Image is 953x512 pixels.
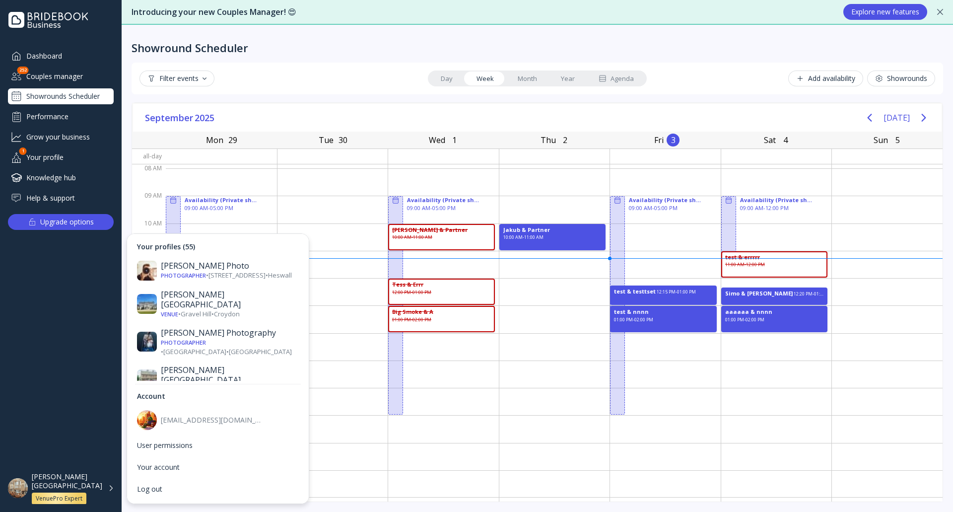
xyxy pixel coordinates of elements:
[131,457,305,478] a: Your account
[388,305,495,333] div: Big Smoke & A, 01:00 PM - 02:00 PM
[8,190,114,206] div: Help & support
[657,289,713,295] div: 12:15 PM - 01:00 PM
[860,108,880,128] button: Previous page
[721,196,828,278] div: Availability (Private showrounds), 09:00 AM - 12:00 PM
[875,74,927,82] div: Showrounds
[851,8,919,16] div: Explore new features
[614,308,649,316] div: test & nnnn
[137,441,299,450] div: User permissions
[796,74,855,82] div: Add availability
[17,67,29,74] div: 252
[725,290,793,297] div: Simo & [PERSON_NAME]
[610,285,717,305] div: test & testtset, 12:15 PM - 01:00 PM
[903,464,953,512] iframe: Chat Widget
[667,134,680,146] div: 3
[137,370,157,390] img: dpr=1,fit=cover,g=face,w=30,h=30
[549,72,587,85] a: Year
[137,463,299,472] div: Your account
[132,6,833,18] div: Introducing your new Couples Manager! 😍
[161,365,299,385] div: [PERSON_NAME][GEOGRAPHIC_DATA]
[161,328,299,338] div: [PERSON_NAME] Photography
[721,287,828,305] div: Simo & Nel, 12:20 PM - 01:00 PM
[599,74,634,83] div: Agenda
[8,129,114,145] a: Grow your business
[392,290,431,303] div: 12:00 PM - 01:00 PM
[161,272,206,280] div: Photographer
[8,48,114,64] a: Dashboard
[137,410,157,430] img: dpr=1,fit=cover,g=face,w=40,h=40
[161,271,299,281] div: • [STREET_ADDRESS] • Heswall
[145,110,195,125] span: September
[725,262,765,276] div: 11:00 AM - 12:00 PM
[316,133,337,147] div: Tue
[132,41,248,55] div: Showround Scheduler
[141,110,220,125] button: September2025
[614,288,656,295] div: test & testtset
[392,317,431,331] div: 01:00 PM - 02:00 PM
[499,223,606,251] div: Jakub & Partner, 10:00 AM - 11:00 AM
[721,251,828,278] div: test & errrrr, 11:00 AM - 12:00 PM
[132,149,166,163] div: All-day
[161,309,299,319] div: • Gravel Hill • Croydon
[161,310,178,318] div: Venue
[610,305,717,333] div: test & nnnn, 01:00 PM - 02:00 PM
[8,108,114,125] a: Performance
[131,435,305,456] a: User permissions
[161,416,263,425] div: [EMAIL_ADDRESS][DOMAIN_NAME]
[161,338,299,356] div: • [GEOGRAPHIC_DATA] • [GEOGRAPHIC_DATA]
[725,308,772,316] div: aaaaaa & nnnn
[506,72,549,85] a: Month
[538,133,559,147] div: Thu
[392,234,432,248] div: 10:00 AM - 11:00 AM
[429,72,465,85] a: Day
[651,133,667,147] div: Fri
[8,169,114,186] div: Knowledge hub
[8,478,28,498] img: dpr=1,fit=cover,g=face,w=48,h=48
[794,291,824,297] div: 12:20 PM - 01:00 PM
[388,223,495,251] div: Simek & Partner, 10:00 AM - 11:00 AM
[779,134,792,146] div: 4
[132,162,166,190] div: 08 AM
[8,88,114,104] a: Showrounds Scheduler
[8,149,114,165] div: Your profile
[32,472,102,490] div: [PERSON_NAME][GEOGRAPHIC_DATA]
[137,332,157,352] img: dpr=1,fit=cover,g=face,w=30,h=30
[891,134,904,146] div: 5
[137,294,157,314] img: dpr=1,fit=cover,g=face,w=30,h=30
[40,215,94,229] div: Upgrade options
[426,133,448,147] div: Wed
[8,68,114,84] a: Couples manager252
[137,485,299,494] div: Log out
[614,317,653,331] div: 01:00 PM - 02:00 PM
[137,261,157,281] img: dpr=1,fit=cover,g=face,w=30,h=30
[19,147,27,155] div: 1
[8,68,114,84] div: Couples manager
[448,134,461,146] div: 1
[36,495,82,503] div: VenuePro Expert
[226,134,239,146] div: 29
[503,226,550,234] div: Jakub & Partner
[161,290,299,309] div: [PERSON_NAME][GEOGRAPHIC_DATA]
[843,4,927,20] button: Explore new features
[721,305,828,333] div: aaaaaa & nnnn, 01:00 PM - 02:00 PM
[884,109,910,127] button: [DATE]
[867,71,935,86] button: Showrounds
[131,238,305,256] div: Your profiles (55)
[465,72,506,85] a: Week
[725,253,760,261] div: test & errrrr
[132,218,166,245] div: 10 AM
[392,226,468,234] div: [PERSON_NAME] & Partner
[161,261,299,271] div: [PERSON_NAME] Photo
[392,281,423,289] div: Tess & Errr
[8,214,114,230] button: Upgrade options
[8,149,114,165] a: Your profile1
[871,133,891,147] div: Sun
[337,134,349,146] div: 30
[161,339,206,346] div: Photographer
[914,108,934,128] button: Next page
[559,134,572,146] div: 2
